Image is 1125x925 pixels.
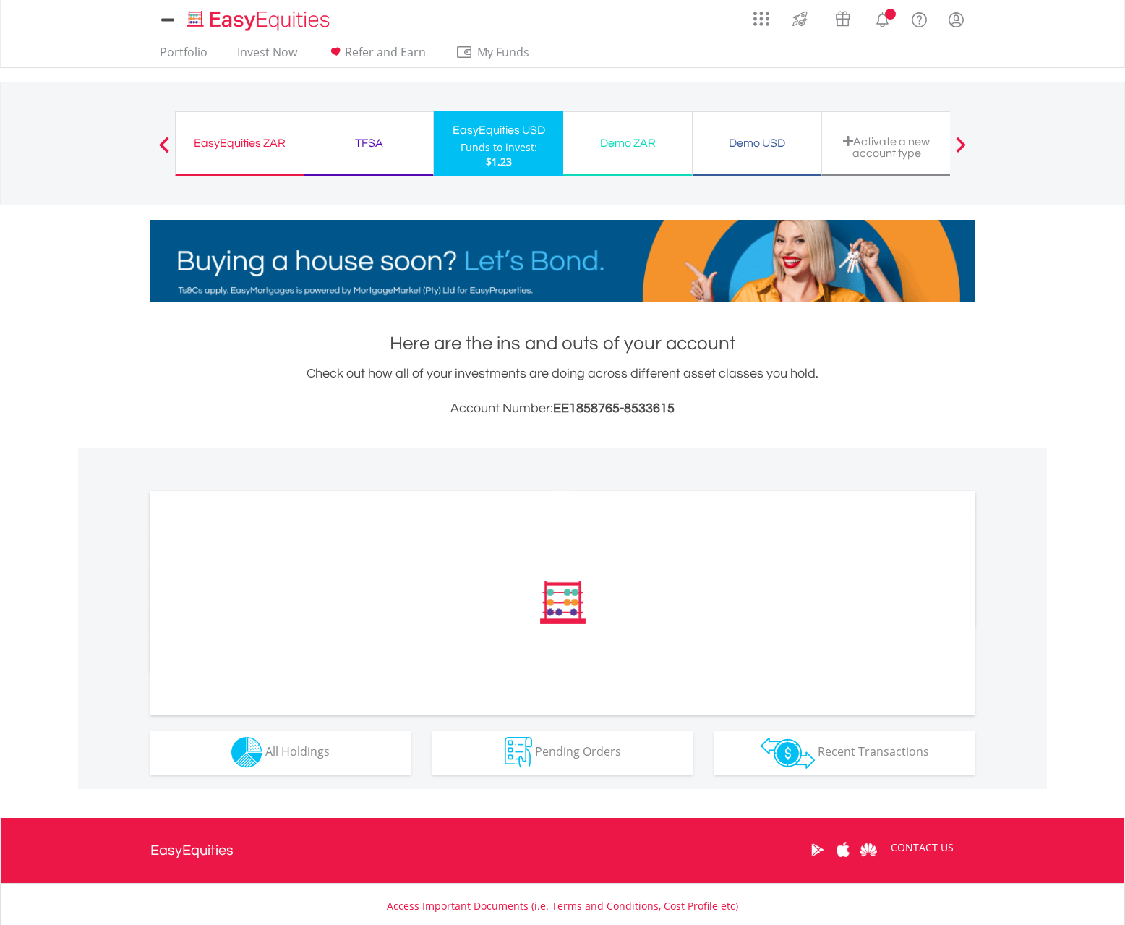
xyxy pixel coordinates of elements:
a: Portfolio [154,45,213,67]
div: EasyEquities ZAR [184,133,295,153]
div: Demo USD [701,133,813,153]
div: Check out how all of your investments are doing across different asset classes you hold. [150,364,975,419]
span: Refer and Earn [345,44,426,60]
img: vouchers-v2.svg [831,7,855,30]
span: My Funds [455,43,550,61]
img: transactions-zar-wht.png [761,737,815,769]
a: Vouchers [821,4,864,30]
img: holdings-wht.png [231,737,262,768]
button: Pending Orders [432,731,693,775]
div: TFSA [313,133,424,153]
a: Apple [830,827,855,872]
a: Invest Now [231,45,303,67]
button: All Holdings [150,731,411,775]
img: EasyEquities_Logo.png [184,9,335,33]
a: Access Important Documents (i.e. Terms and Conditions, Cost Profile etc) [387,899,738,913]
span: Recent Transactions [818,743,929,759]
a: EasyEquities [150,818,234,883]
span: $1.23 [486,155,512,169]
div: Demo ZAR [572,133,683,153]
a: My Profile [938,4,975,35]
a: Google Play [805,827,830,872]
a: FAQ's and Support [901,4,938,33]
button: Recent Transactions [714,731,975,775]
a: AppsGrid [744,4,779,27]
img: grid-menu-icon.svg [753,11,769,27]
div: Funds to invest: [461,140,537,155]
a: CONTACT US [881,827,964,868]
div: EasyEquities USD [442,120,555,140]
img: pending_instructions-wht.png [505,737,532,768]
div: Activate a new account type [831,135,942,159]
span: EE1858765-8533615 [553,401,675,415]
span: Pending Orders [535,743,621,759]
img: EasyMortage Promotion Banner [150,220,975,302]
a: Home page [181,4,335,33]
img: thrive-v2.svg [788,7,812,30]
h1: Here are the ins and outs of your account [150,331,975,357]
a: Huawei [855,827,881,872]
h3: Account Number: [150,398,975,419]
a: Refer and Earn [321,45,432,67]
a: Notifications [864,4,901,33]
span: All Holdings [265,743,330,759]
